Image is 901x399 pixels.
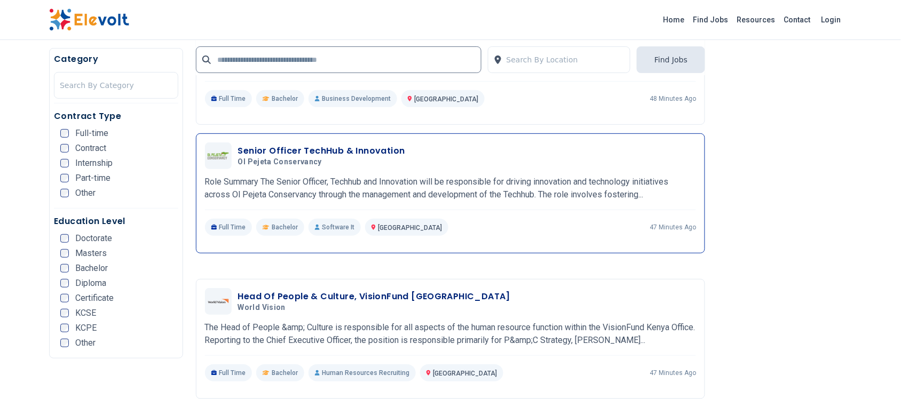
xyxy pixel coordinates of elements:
[309,364,416,381] p: Human Resources Recruiting
[75,294,114,302] span: Certificate
[208,299,229,304] img: World Vision
[60,309,69,317] input: KCSE
[60,159,69,167] input: Internship
[54,215,178,228] h5: Education Level
[60,339,69,347] input: Other
[49,9,129,31] img: Elevolt
[75,309,96,317] span: KCSE
[205,90,252,107] p: Full Time
[208,152,229,159] img: Ol Pejeta Conservancy
[75,264,108,273] span: Bachelor
[650,369,696,377] p: 47 minutes ago
[75,324,97,332] span: KCPE
[272,94,298,103] span: Bachelor
[650,223,696,232] p: 47 minutes ago
[205,219,252,236] p: Full Time
[75,189,96,197] span: Other
[689,11,733,28] a: Find Jobs
[75,339,96,347] span: Other
[60,249,69,258] input: Masters
[378,224,442,232] span: [GEOGRAPHIC_DATA]
[414,95,478,103] span: [GEOGRAPHIC_DATA]
[238,145,405,157] h3: Senior Officer TechHub & Innovation
[309,219,361,236] p: Software It
[75,144,106,153] span: Contract
[60,189,69,197] input: Other
[75,159,113,167] span: Internship
[54,53,178,66] h5: Category
[433,370,497,377] span: [GEOGRAPHIC_DATA]
[659,11,689,28] a: Home
[780,11,815,28] a: Contact
[75,174,110,182] span: Part-time
[60,279,69,288] input: Diploma
[60,234,69,243] input: Doctorate
[205,175,697,201] p: Role Summary The Senior Officer, Techhub and Innovation will be responsible for driving innovatio...
[733,11,780,28] a: Resources
[60,294,69,302] input: Certificate
[848,348,901,399] iframe: Chat Widget
[272,369,298,377] span: Bachelor
[309,90,397,107] p: Business Development
[205,364,252,381] p: Full Time
[60,324,69,332] input: KCPE
[205,321,697,347] p: The Head of People &amp; Culture is responsible for all aspects of the human resource function wi...
[75,249,107,258] span: Masters
[60,144,69,153] input: Contract
[75,234,112,243] span: Doctorate
[205,288,697,381] a: World VisionHead Of People & Culture, VisionFund [GEOGRAPHIC_DATA]World VisionThe Head of People ...
[238,290,511,303] h3: Head Of People & Culture, VisionFund [GEOGRAPHIC_DATA]
[75,129,108,138] span: Full-time
[718,48,852,368] iframe: Advertisement
[272,223,298,232] span: Bachelor
[637,46,705,73] button: Find Jobs
[238,303,286,313] span: World Vision
[815,9,848,30] a: Login
[60,264,69,273] input: Bachelor
[60,174,69,182] input: Part-time
[650,94,696,103] p: 48 minutes ago
[205,142,697,236] a: Ol Pejeta ConservancySenior Officer TechHub & InnovationOl Pejeta ConservancyRole Summary The Sen...
[54,110,178,123] h5: Contract Type
[60,129,69,138] input: Full-time
[75,279,106,288] span: Diploma
[238,157,322,167] span: Ol Pejeta Conservancy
